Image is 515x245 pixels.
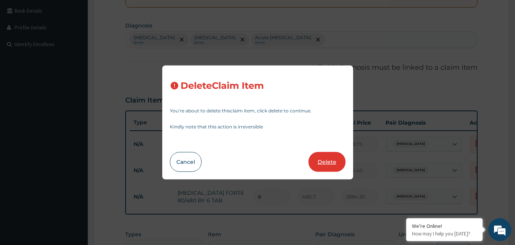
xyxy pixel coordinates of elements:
div: We're Online! [412,223,477,229]
button: Cancel [170,152,202,172]
p: You’re about to delete this claim item , click delete to continue. [170,109,345,113]
p: How may I help you today? [412,231,477,237]
p: Kindly note that this action is irreversible [170,125,345,129]
div: Chat with us now [40,43,128,53]
textarea: Type your message and hit 'Enter' [4,164,145,191]
button: Delete [308,152,345,172]
span: We're online! [44,74,105,151]
img: d_794563401_company_1708531726252_794563401 [14,38,31,57]
div: Minimize live chat window [125,4,144,22]
h3: Delete Claim Item [181,81,264,91]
